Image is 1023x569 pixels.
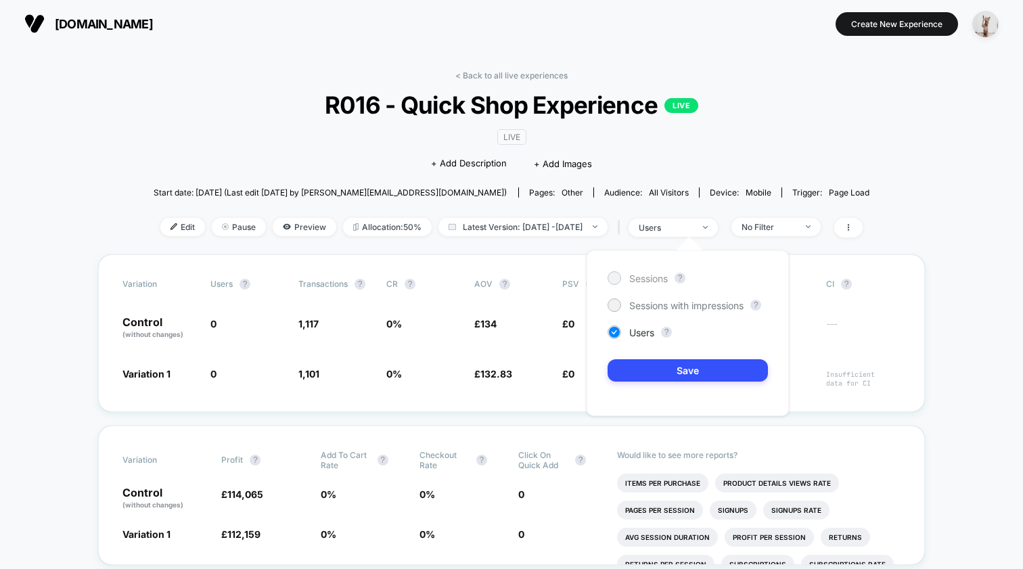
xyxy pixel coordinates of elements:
span: 132.83 [480,368,512,380]
span: 0 [210,318,217,329]
div: users [639,223,693,233]
span: £ [474,368,512,380]
button: ? [378,455,388,465]
span: users [210,279,233,289]
img: end [222,223,229,230]
span: Add To Cart Rate [321,450,371,470]
div: Trigger: [792,187,869,198]
div: Pages: [529,187,583,198]
span: 0 [518,528,524,540]
span: Preview [273,218,336,236]
span: £ [562,318,574,329]
span: 0 [568,318,574,329]
span: --- [826,320,901,340]
span: LIVE [497,129,526,145]
p: Control [122,317,197,340]
span: 112,159 [227,528,260,540]
span: 0 % [419,528,435,540]
span: Checkout Rate [419,450,470,470]
span: Page Load [829,187,869,198]
img: end [806,225,811,228]
div: No Filter [742,222,796,232]
button: ? [355,279,365,290]
span: PSV [562,279,579,289]
button: ? [750,300,761,311]
span: Latest Version: [DATE] - [DATE] [438,218,608,236]
span: + Add Images [534,158,592,169]
span: Allocation: 50% [343,218,432,236]
span: AOV [474,279,493,289]
img: edit [170,223,177,230]
button: ? [661,327,672,338]
span: All Visitors [649,187,689,198]
button: ppic [968,10,1003,38]
span: [DOMAIN_NAME] [55,17,153,31]
li: Avg Session Duration [617,528,718,547]
span: £ [474,318,497,329]
span: 0 % [386,318,402,329]
button: ? [405,279,415,290]
li: Pages Per Session [617,501,703,520]
span: 114,065 [227,488,263,500]
p: Control [122,487,208,510]
span: other [562,187,583,198]
li: Items Per Purchase [617,474,708,493]
span: 0 [568,368,574,380]
span: 134 [480,318,497,329]
span: Sessions [629,273,668,284]
button: Save [608,359,768,382]
span: Sessions with impressions [629,300,744,311]
span: mobile [746,187,771,198]
p: Would like to see more reports? [617,450,901,460]
span: Variation 1 [122,528,170,540]
span: £ [221,528,260,540]
button: ? [250,455,260,465]
span: 0 % [321,528,336,540]
span: 0 [210,368,217,380]
img: Visually logo [24,14,45,34]
span: Start date: [DATE] (Last edit [DATE] by [PERSON_NAME][EMAIL_ADDRESS][DOMAIN_NAME]) [154,187,507,198]
li: Signups Rate [763,501,829,520]
button: Create New Experience [836,12,958,36]
img: end [703,226,708,229]
span: 0 [518,488,524,500]
img: calendar [449,223,456,230]
span: | [614,218,629,237]
span: Transactions [298,279,348,289]
button: ? [476,455,487,465]
button: ? [675,273,685,283]
span: (without changes) [122,501,183,509]
span: £ [221,488,263,500]
span: Users [629,327,654,338]
a: < Back to all live experiences [455,70,568,81]
span: 0 % [419,488,435,500]
span: CR [386,279,398,289]
span: Pause [212,218,266,236]
span: R016 - Quick Shop Experience [189,91,834,119]
span: Variation 1 [122,368,170,380]
p: LIVE [664,98,698,113]
span: (without changes) [122,330,183,338]
button: ? [240,279,250,290]
li: Profit Per Session [725,528,814,547]
span: Insufficient data for CI [826,370,901,388]
img: end [593,225,597,228]
span: £ [562,368,574,380]
span: Click On Quick Add [518,450,568,470]
span: 0 % [386,368,402,380]
span: 0 % [321,488,336,500]
span: 1,117 [298,318,319,329]
button: ? [575,455,586,465]
img: ppic [972,11,999,37]
li: Product Details Views Rate [715,474,839,493]
button: [DOMAIN_NAME] [20,13,157,35]
span: Edit [160,218,205,236]
button: ? [499,279,510,290]
span: 1,101 [298,368,319,380]
li: Returns [821,528,870,547]
span: CI [826,279,901,290]
span: Variation [122,279,197,290]
span: Variation [122,450,197,470]
span: Profit [221,455,243,465]
button: ? [841,279,852,290]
